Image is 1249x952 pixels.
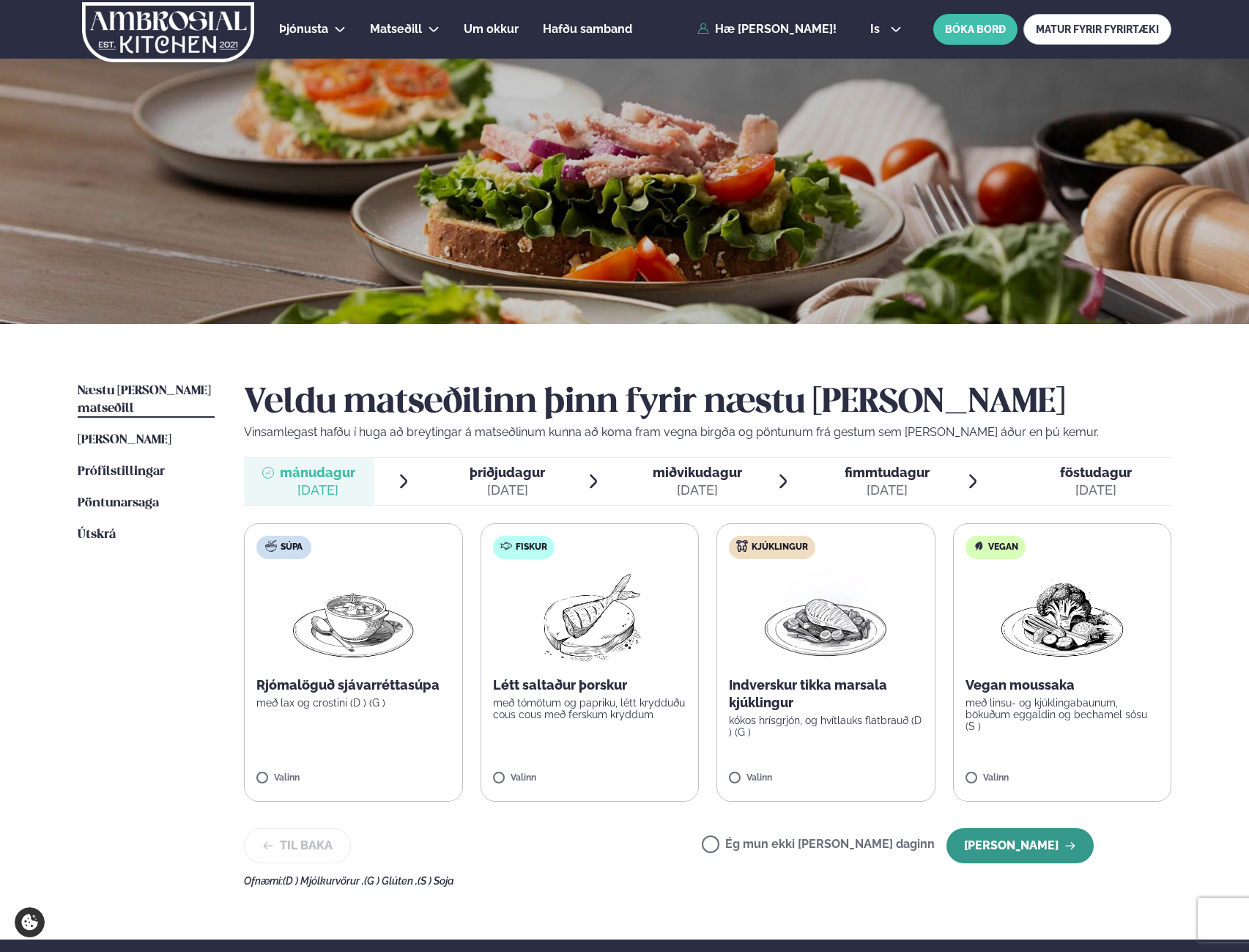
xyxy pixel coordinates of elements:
a: Hafðu samband [543,21,632,38]
div: [DATE] [845,481,930,499]
p: Létt saltaður þorskur [493,676,687,694]
span: Matseðill [370,22,422,36]
h2: Veldu matseðilinn þinn fyrir næstu [PERSON_NAME] [244,383,1171,424]
span: Útskrá [78,528,116,541]
p: með lax og crostini (D ) (G ) [256,697,451,709]
span: is [870,23,884,35]
span: (G ) Glúten , [364,875,418,887]
img: logo [81,2,256,62]
span: Pöntunarsaga [78,497,159,509]
button: [PERSON_NAME] [946,828,1094,863]
span: Vegan [988,542,1018,553]
span: Kjúklingur [752,542,808,553]
span: Fiskur [516,542,547,553]
span: [PERSON_NAME] [78,434,171,446]
div: [DATE] [280,481,355,499]
a: Matseðill [370,21,422,38]
span: (S ) Soja [418,875,454,887]
img: fish.svg [500,540,512,552]
span: þriðjudagur [470,465,545,480]
span: Þjónusta [279,22,328,36]
span: fimmtudagur [845,465,930,480]
a: Þjónusta [279,21,328,38]
span: föstudagur [1060,465,1132,480]
p: Rjómalöguð sjávarréttasúpa [256,676,451,694]
div: Ofnæmi: [244,875,1171,887]
div: [DATE] [653,481,742,499]
span: Prófílstillingar [78,465,165,478]
span: (D ) Mjólkurvörur , [283,875,364,887]
span: Næstu [PERSON_NAME] matseðill [78,385,211,415]
a: Næstu [PERSON_NAME] matseðill [78,383,215,418]
img: Chicken-breast.png [761,571,890,665]
div: [DATE] [1060,481,1132,499]
p: Vinsamlegast hafðu í huga að breytingar á matseðlinum kunna að koma fram vegna birgða og pöntunum... [244,424,1171,441]
a: MATUR FYRIR FYRIRTÆKI [1023,14,1171,45]
img: chicken.svg [736,540,748,552]
span: mánudagur [280,465,355,480]
img: Vegan.png [998,571,1127,665]
p: kókos hrísgrjón, og hvítlauks flatbrauð (D ) (G ) [729,715,923,738]
img: Vegan.svg [973,540,985,552]
p: Indverskur tikka marsala kjúklingur [729,676,923,712]
p: Vegan moussaka [966,676,1160,694]
button: Til baka [244,828,351,863]
img: Soup.png [289,571,418,665]
span: Súpa [281,542,303,553]
a: Cookie settings [15,907,45,937]
span: miðvikudagur [653,465,742,480]
a: Um okkur [464,21,519,38]
span: Hafðu samband [543,22,632,36]
div: [DATE] [470,481,545,499]
p: með linsu- og kjúklingabaunum, bökuðum eggaldin og bechamel sósu (S ) [966,697,1160,732]
p: með tómötum og papriku, létt krydduðu cous cous með ferskum kryddum [493,697,687,720]
button: is [859,23,913,35]
span: Um okkur [464,22,519,36]
img: Fish.png [525,571,654,665]
a: Pöntunarsaga [78,495,159,512]
a: [PERSON_NAME] [78,432,171,449]
a: Hæ [PERSON_NAME]! [697,23,837,36]
a: Útskrá [78,526,116,544]
a: Prófílstillingar [78,463,165,481]
img: soup.svg [265,540,277,552]
button: BÓKA BORÐ [933,14,1018,45]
